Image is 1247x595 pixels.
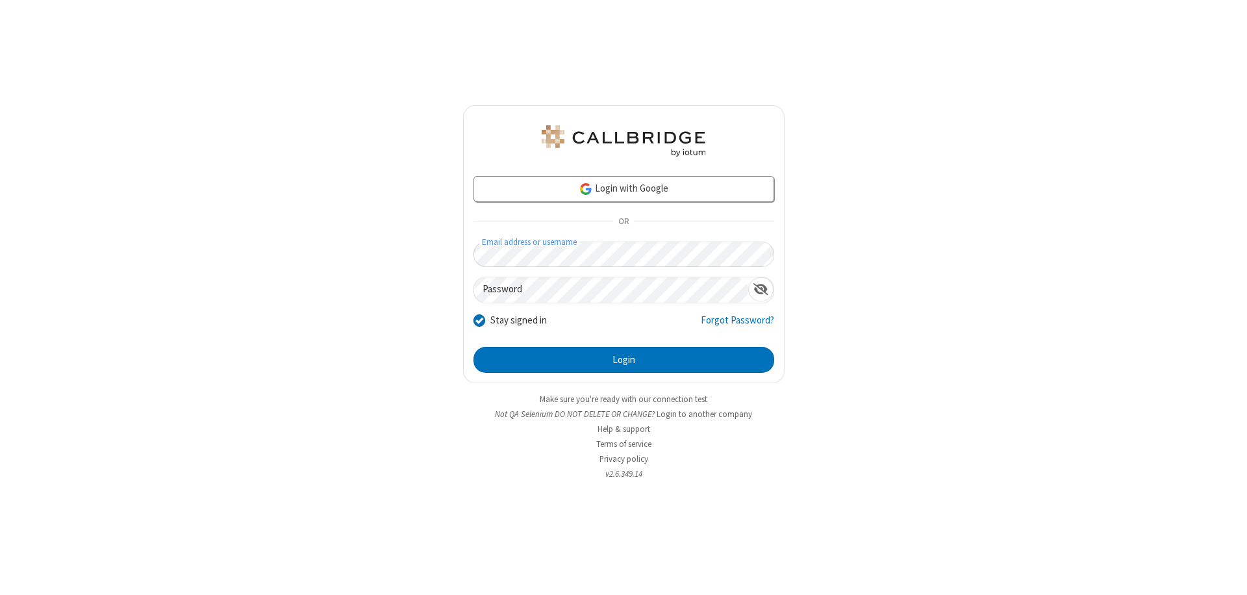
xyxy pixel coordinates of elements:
a: Forgot Password? [701,313,774,338]
a: Help & support [598,424,650,435]
a: Terms of service [596,438,651,449]
img: google-icon.png [579,182,593,196]
button: Login to another company [657,408,752,420]
input: Password [474,277,748,303]
label: Stay signed in [490,313,547,328]
input: Email address or username [473,242,774,267]
li: Not QA Selenium DO NOT DELETE OR CHANGE? [463,408,785,420]
a: Make sure you're ready with our connection test [540,394,707,405]
span: OR [613,213,634,231]
a: Privacy policy [599,453,648,464]
button: Login [473,347,774,373]
div: Show password [748,277,774,301]
img: QA Selenium DO NOT DELETE OR CHANGE [539,125,708,157]
a: Login with Google [473,176,774,202]
li: v2.6.349.14 [463,468,785,480]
